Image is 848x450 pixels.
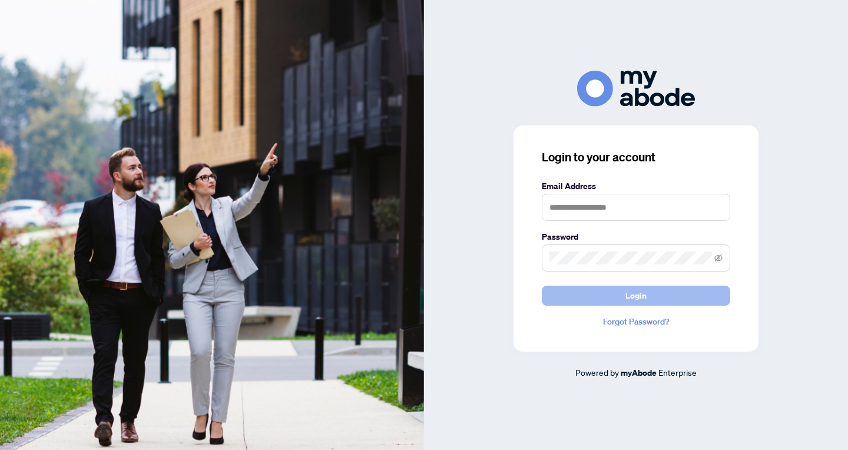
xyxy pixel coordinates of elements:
span: eye-invisible [714,254,723,262]
a: Forgot Password? [542,315,730,328]
img: ma-logo [577,71,695,107]
span: Enterprise [658,367,697,378]
button: Login [542,286,730,306]
span: Login [625,286,647,305]
span: Powered by [575,367,619,378]
label: Password [542,230,730,243]
a: myAbode [621,366,657,379]
label: Email Address [542,180,730,193]
h3: Login to your account [542,149,730,166]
